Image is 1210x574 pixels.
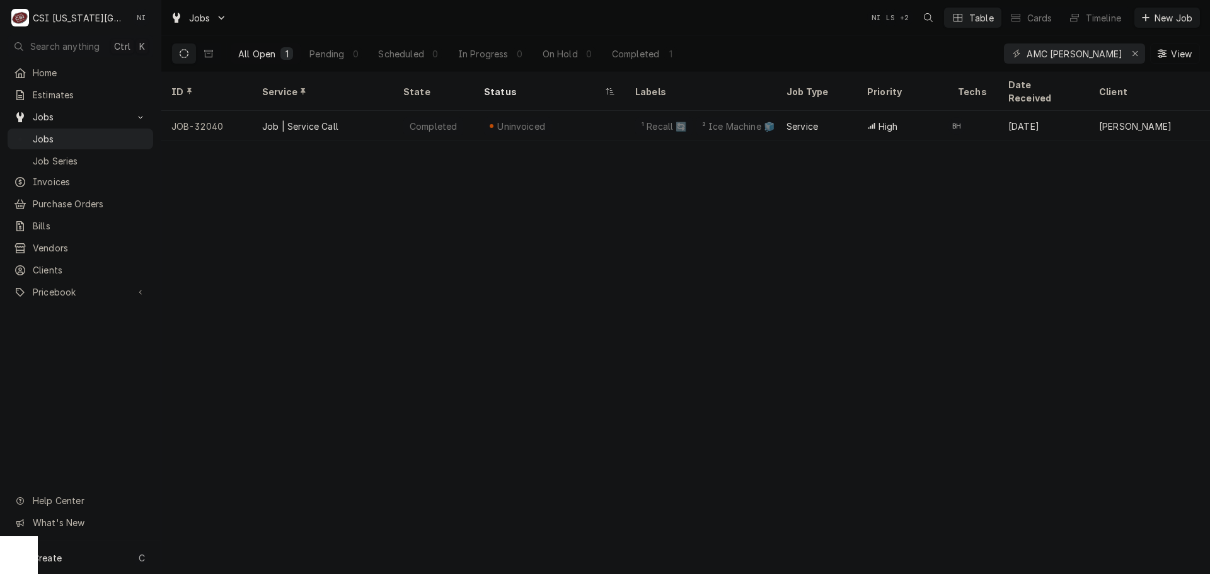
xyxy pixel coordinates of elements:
[958,85,988,98] div: Techs
[30,40,100,53] span: Search anything
[33,11,125,25] div: CSI [US_STATE][GEOGRAPHIC_DATA].
[114,40,130,53] span: Ctrl
[33,110,128,123] span: Jobs
[8,215,153,236] a: Bills
[969,11,994,25] div: Table
[8,193,153,214] a: Purchase Orders
[33,66,147,79] span: Home
[8,84,153,105] a: Estimates
[8,171,153,192] a: Invoices
[786,120,818,133] div: Service
[8,282,153,302] a: Go to Pricebook
[262,85,381,98] div: Service
[585,47,593,60] div: 0
[33,241,147,255] span: Vendors
[11,9,29,26] div: CSI Kansas City.'s Avatar
[33,219,147,232] span: Bills
[948,117,965,135] div: BH
[8,238,153,258] a: Vendors
[896,9,913,26] div: + 2
[283,47,291,60] div: 1
[33,516,146,529] span: What's New
[33,197,147,210] span: Purchase Orders
[612,47,659,60] div: Completed
[1099,120,1172,133] div: [PERSON_NAME]
[948,117,965,135] div: Brian Hawkins's Avatar
[1152,11,1195,25] span: New Job
[1125,43,1145,64] button: Erase input
[408,120,458,133] div: Completed
[8,260,153,280] a: Clients
[918,8,938,28] button: Open search
[701,120,776,133] div: ² Ice Machine 🧊
[867,9,885,26] div: NI
[543,47,578,60] div: On Hold
[171,85,239,98] div: ID
[132,9,150,26] div: Nate Ingram's Avatar
[378,47,423,60] div: Scheduled
[8,512,153,533] a: Go to What's New
[238,47,275,60] div: All Open
[33,494,146,507] span: Help Center
[1168,47,1194,60] span: View
[309,47,344,60] div: Pending
[635,85,766,98] div: Labels
[8,490,153,511] a: Go to Help Center
[1008,78,1076,105] div: Date Received
[496,120,547,133] div: Uninvoiced
[33,88,147,101] span: Estimates
[1150,43,1200,64] button: View
[165,8,232,28] a: Go to Jobs
[879,120,898,133] span: High
[786,85,847,98] div: Job Type
[667,47,674,60] div: 1
[8,151,153,171] a: Job Series
[33,553,62,563] span: Create
[132,9,150,26] div: NI
[139,40,145,53] span: K
[161,111,252,141] div: JOB-32040
[1027,43,1121,64] input: Keyword search
[8,62,153,83] a: Home
[1134,8,1200,28] button: New Job
[33,285,128,299] span: Pricebook
[1027,11,1052,25] div: Cards
[458,47,509,60] div: In Progress
[882,9,899,26] div: LS
[8,106,153,127] a: Go to Jobs
[8,129,153,149] a: Jobs
[139,551,145,565] span: C
[33,175,147,188] span: Invoices
[33,132,147,146] span: Jobs
[189,11,210,25] span: Jobs
[33,154,147,168] span: Job Series
[432,47,439,60] div: 0
[11,9,29,26] div: C
[403,85,464,98] div: State
[262,120,338,133] div: Job | Service Call
[516,47,524,60] div: 0
[33,263,147,277] span: Clients
[352,47,359,60] div: 0
[867,9,885,26] div: Nate Ingram's Avatar
[484,85,602,98] div: Status
[882,9,899,26] div: Lindy Springer's Avatar
[1086,11,1121,25] div: Timeline
[8,35,153,57] button: Search anythingCtrlK
[867,85,935,98] div: Priority
[640,120,688,133] div: ¹ Recall 🔄
[998,111,1089,141] div: [DATE]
